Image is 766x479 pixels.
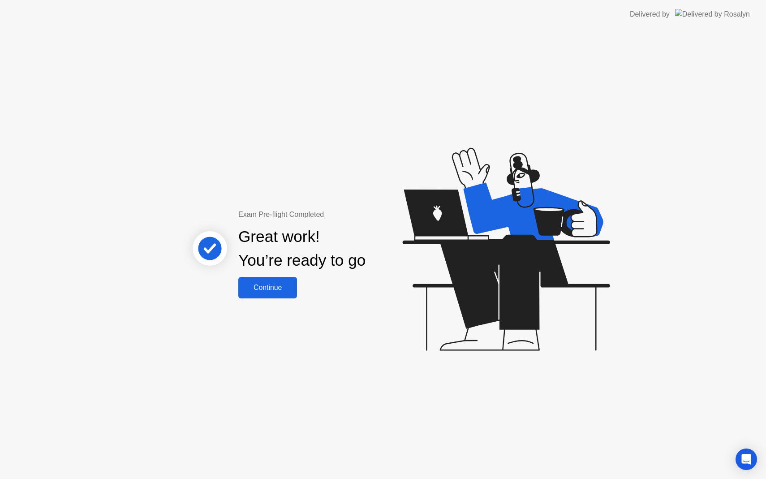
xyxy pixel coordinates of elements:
[238,209,423,220] div: Exam Pre-flight Completed
[238,277,297,298] button: Continue
[736,449,757,470] div: Open Intercom Messenger
[238,225,366,272] div: Great work! You’re ready to go
[241,284,294,292] div: Continue
[675,9,750,19] img: Delivered by Rosalyn
[630,9,670,20] div: Delivered by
